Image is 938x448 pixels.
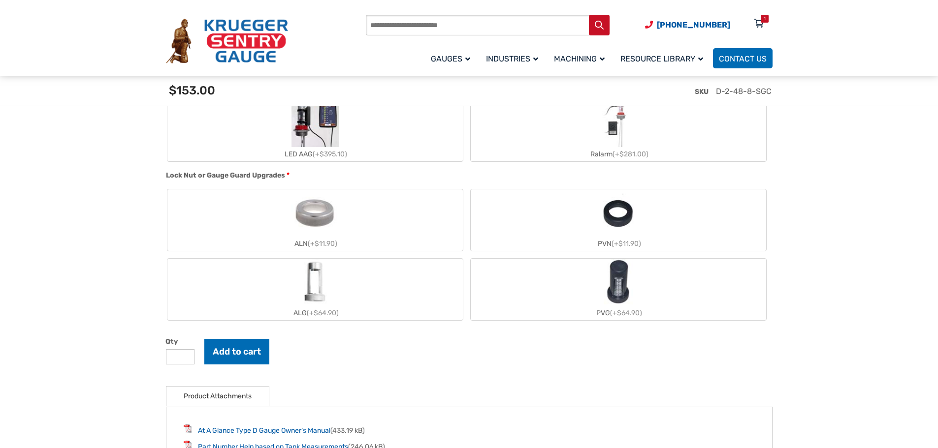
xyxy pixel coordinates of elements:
a: Resource Library [615,47,713,70]
span: Resource Library [620,54,703,63]
span: (+$395.10) [313,150,347,158]
a: At A Glance Type D Gauge Owner’s Manual [198,426,330,435]
div: PVN [471,237,766,251]
span: [PHONE_NUMBER] [657,20,730,30]
label: ALG [167,259,463,320]
a: Contact Us [713,48,773,68]
span: Gauges [431,54,470,63]
span: Contact Us [719,54,767,63]
li: (433.19 kB) [184,424,755,436]
div: 1 [764,15,766,23]
label: PVG [471,259,766,320]
div: Ralarm [471,147,766,161]
div: ALN [167,237,463,251]
span: (+$11.90) [308,239,337,248]
input: Product quantity [166,349,194,364]
span: (+$64.90) [307,309,339,317]
a: Machining [548,47,615,70]
button: Add to cart [204,339,269,364]
label: PVN [471,189,766,251]
span: (+$281.00) [613,150,648,158]
a: Industries [480,47,548,70]
abbr: required [287,170,290,180]
img: Krueger Sentry Gauge [166,19,288,64]
span: SKU [695,88,709,96]
a: Phone Number (920) 434-8860 [645,19,730,31]
a: Product Attachments [184,387,252,406]
a: Gauges [425,47,480,70]
span: Industries [486,54,538,63]
span: Lock Nut or Gauge Guard Upgrades [166,171,285,179]
label: ALN [167,189,463,251]
div: ALG [167,306,463,320]
div: LED AAG [167,147,463,161]
span: (+$64.90) [610,309,642,317]
div: PVG [471,306,766,320]
label: LED AAG [167,100,463,161]
label: Ralarm [471,100,766,161]
span: Machining [554,54,605,63]
span: (+$11.90) [612,239,641,248]
span: D-2-48-8-SGC [716,87,772,96]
